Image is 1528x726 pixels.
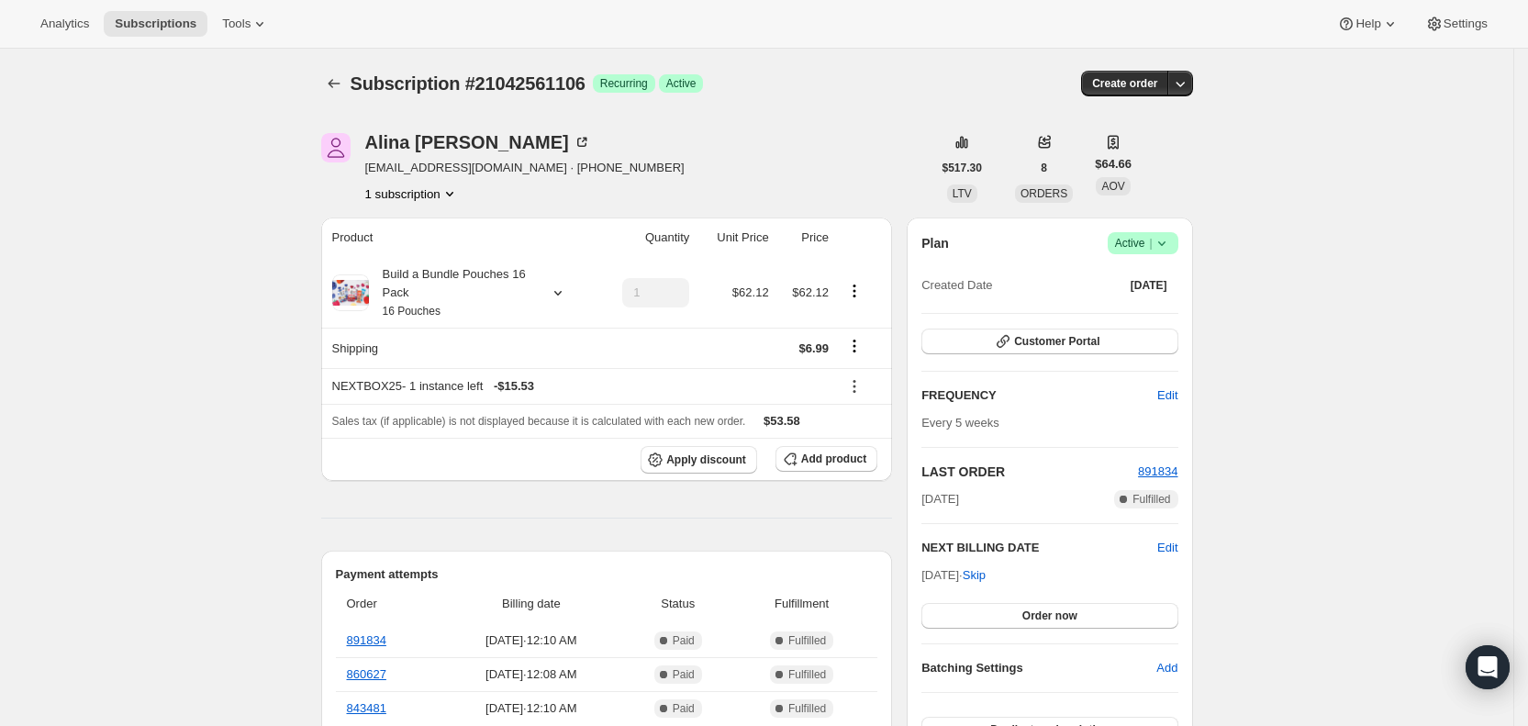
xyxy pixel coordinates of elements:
button: Edit [1146,381,1188,410]
button: 891834 [1138,463,1177,481]
span: $62.12 [732,285,769,299]
button: $517.30 [931,155,993,181]
span: Every 5 weeks [921,416,999,430]
span: Create order [1092,76,1157,91]
span: Fulfilled [1132,492,1170,507]
h2: LAST ORDER [921,463,1138,481]
span: Fulfilled [788,667,826,682]
span: Skip [963,566,986,585]
div: Open Intercom Messenger [1466,645,1510,689]
span: Recurring [600,76,648,91]
th: Shipping [321,328,597,368]
h2: Payment attempts [336,565,878,584]
span: Paid [673,633,695,648]
span: Paid [673,701,695,716]
span: Alina Wertz [321,133,351,162]
a: 860627 [347,667,386,681]
span: Settings [1444,17,1488,31]
button: Create order [1081,71,1168,96]
a: 891834 [1138,464,1177,478]
button: Shipping actions [840,336,869,356]
span: Billing date [443,595,619,613]
button: Help [1326,11,1410,37]
span: - $15.53 [494,377,534,396]
a: 843481 [347,701,386,715]
button: Product actions [365,184,459,203]
button: Order now [921,603,1177,629]
span: [DATE] [921,490,959,508]
button: Subscriptions [321,71,347,96]
h2: FREQUENCY [921,386,1157,405]
span: $64.66 [1095,155,1132,173]
span: [DATE] [1131,278,1167,293]
a: 891834 [347,633,386,647]
span: Paid [673,667,695,682]
span: Add product [801,452,866,466]
span: Help [1355,17,1380,31]
div: NEXTBOX25 - 1 instance left [332,377,829,396]
button: Tools [211,11,280,37]
span: Tools [222,17,251,31]
button: Add [1145,653,1188,683]
span: 8 [1041,161,1047,175]
span: Fulfillment [737,595,866,613]
th: Unit Price [695,218,774,258]
span: Fulfilled [788,633,826,648]
h6: Batching Settings [921,659,1156,677]
small: 16 Pouches [383,305,441,318]
span: $53.58 [764,414,800,428]
span: [DATE] · 12:10 AM [443,631,619,650]
h2: Plan [921,234,949,252]
button: 8 [1030,155,1058,181]
button: Analytics [29,11,100,37]
span: $517.30 [942,161,982,175]
button: [DATE] [1120,273,1178,298]
span: [EMAIL_ADDRESS][DOMAIN_NAME] · [PHONE_NUMBER] [365,159,685,177]
button: Skip [952,561,997,590]
span: Edit [1157,386,1177,405]
span: AOV [1101,180,1124,193]
span: Add [1156,659,1177,677]
button: Apply discount [641,446,757,474]
th: Price [775,218,834,258]
span: Created Date [921,276,992,295]
button: Customer Portal [921,329,1177,354]
span: LTV [953,187,972,200]
div: Alina [PERSON_NAME] [365,133,591,151]
button: Product actions [840,281,869,301]
span: Active [666,76,697,91]
span: ORDERS [1021,187,1067,200]
th: Quantity [597,218,695,258]
span: Status [630,595,726,613]
span: | [1149,236,1152,251]
h2: NEXT BILLING DATE [921,539,1157,557]
span: Subscriptions [115,17,196,31]
span: Sales tax (if applicable) is not displayed because it is calculated with each new order. [332,415,746,428]
span: [DATE] · [921,568,986,582]
span: Subscription #21042561106 [351,73,586,94]
span: Analytics [40,17,89,31]
span: [DATE] · 12:08 AM [443,665,619,684]
span: [DATE] · 12:10 AM [443,699,619,718]
span: Active [1115,234,1171,252]
th: Order [336,584,439,624]
span: Customer Portal [1014,334,1099,349]
span: Order now [1022,609,1077,623]
th: Product [321,218,597,258]
span: $62.12 [792,285,829,299]
span: Apply discount [666,452,746,467]
button: Edit [1157,539,1177,557]
button: Subscriptions [104,11,207,37]
div: Build a Bundle Pouches 16 Pack [369,265,534,320]
button: Add product [775,446,877,472]
span: $6.99 [798,341,829,355]
button: Settings [1414,11,1499,37]
span: Fulfilled [788,701,826,716]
